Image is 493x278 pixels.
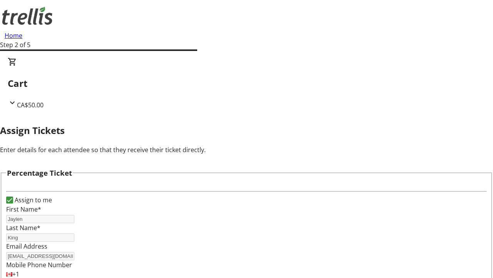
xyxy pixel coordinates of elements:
[7,168,72,178] h3: Percentage Ticket
[8,57,485,110] div: CartCA$50.00
[17,101,44,109] span: CA$50.00
[6,261,72,269] label: Mobile Phone Number
[6,205,41,214] label: First Name*
[6,242,47,251] label: Email Address
[8,76,485,90] h2: Cart
[6,224,40,232] label: Last Name*
[13,195,52,205] label: Assign to me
